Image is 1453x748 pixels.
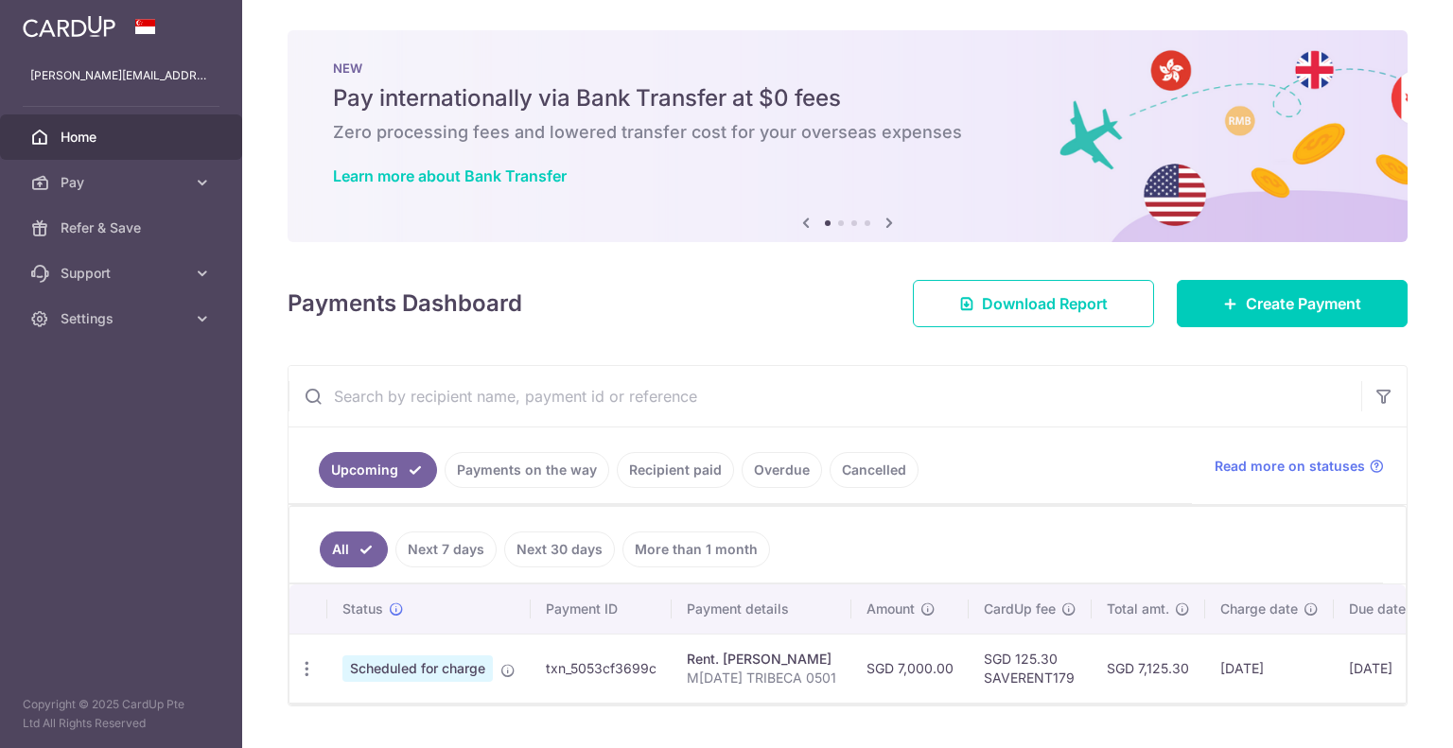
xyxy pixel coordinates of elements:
p: [PERSON_NAME][EMAIL_ADDRESS][DOMAIN_NAME] [30,66,212,85]
h6: Zero processing fees and lowered transfer cost for your overseas expenses [333,121,1362,144]
p: NEW [333,61,1362,76]
a: Recipient paid [617,452,734,488]
a: Learn more about Bank Transfer [333,166,567,185]
a: Upcoming [319,452,437,488]
td: [DATE] [1205,634,1334,703]
img: Bank transfer banner [288,30,1408,242]
td: txn_5053cf3699c [531,634,672,703]
span: Total amt. [1107,600,1169,618]
span: Due date [1349,600,1406,618]
a: Overdue [742,452,822,488]
div: Rent. [PERSON_NAME] [687,650,836,669]
a: Create Payment [1177,280,1408,327]
a: Next 7 days [395,531,497,567]
th: Payment ID [531,584,672,634]
p: M[DATE] TRIBECA 0501 [687,669,836,687]
h4: Payments Dashboard [288,287,522,321]
span: Charge date [1220,600,1298,618]
a: Cancelled [830,452,919,488]
span: Download Report [982,292,1108,315]
a: All [320,531,388,567]
span: Amount [867,600,915,618]
span: Refer & Save [61,218,185,237]
span: Support [61,264,185,283]
h5: Pay internationally via Bank Transfer at $0 fees [333,83,1362,113]
span: Read more on statuses [1215,457,1365,476]
span: Status [342,600,383,618]
span: Scheduled for charge [342,655,493,682]
img: CardUp [23,15,115,38]
a: Next 30 days [504,531,615,567]
td: SGD 7,000.00 [851,634,969,703]
td: [DATE] [1334,634,1442,703]
span: Create Payment [1246,292,1361,315]
a: Read more on statuses [1215,457,1384,476]
input: Search by recipient name, payment id or reference [289,366,1361,426]
a: More than 1 month [622,531,770,567]
td: SGD 125.30 SAVERENT179 [969,634,1092,703]
span: CardUp fee [984,600,1056,618]
a: Download Report [913,280,1154,327]
td: SGD 7,125.30 [1092,634,1205,703]
a: Payments on the way [445,452,609,488]
span: Settings [61,309,185,328]
span: Home [61,128,185,147]
span: Pay [61,173,185,192]
th: Payment details [672,584,851,634]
